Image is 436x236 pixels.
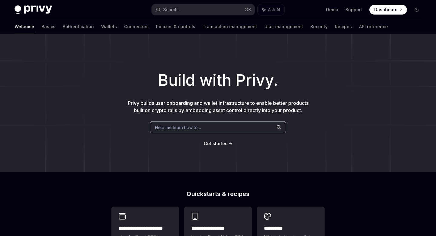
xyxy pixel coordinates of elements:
button: Toggle dark mode [412,5,421,15]
a: User management [264,19,303,34]
span: ⌘ K [245,7,251,12]
div: Search... [163,6,180,13]
a: Authentication [63,19,94,34]
a: Connectors [124,19,149,34]
a: Recipes [335,19,352,34]
a: Basics [41,19,55,34]
a: Security [310,19,328,34]
img: dark logo [15,5,52,14]
a: Support [345,7,362,13]
span: Ask AI [268,7,280,13]
button: Ask AI [258,4,284,15]
span: Dashboard [374,7,398,13]
h2: Quickstarts & recipes [111,191,325,197]
span: Get started [204,141,228,146]
a: Policies & controls [156,19,195,34]
a: Welcome [15,19,34,34]
h1: Build with Privy. [10,68,426,92]
a: Get started [204,141,228,147]
a: Demo [326,7,338,13]
button: Search...⌘K [152,4,254,15]
a: Dashboard [369,5,407,15]
a: Transaction management [203,19,257,34]
span: Help me learn how to… [155,124,201,131]
span: Privy builds user onboarding and wallet infrastructure to enable better products built on crypto ... [128,100,309,113]
a: Wallets [101,19,117,34]
a: API reference [359,19,388,34]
